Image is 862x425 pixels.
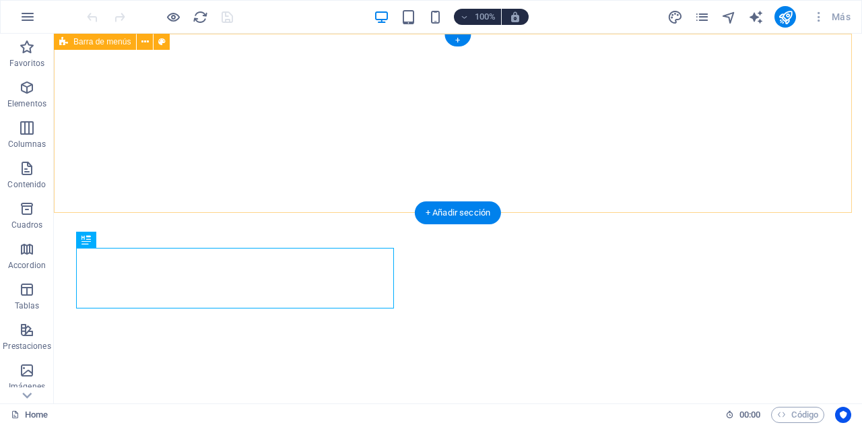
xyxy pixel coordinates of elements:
[8,139,46,150] p: Columnas
[7,98,46,109] p: Elementos
[725,407,761,423] h6: Tiempo de la sesión
[694,9,710,25] i: Páginas (Ctrl+Alt+S)
[721,9,737,25] button: navigator
[444,34,471,46] div: +
[774,6,796,28] button: publish
[192,9,208,25] button: reload
[777,407,818,423] span: Código
[835,407,851,423] button: Usercentrics
[415,201,501,224] div: + Añadir sección
[15,300,40,311] p: Tablas
[694,9,710,25] button: pages
[9,381,45,392] p: Imágenes
[9,58,44,69] p: Favoritos
[454,9,502,25] button: 100%
[721,9,737,25] i: Navegador
[474,9,496,25] h6: 100%
[667,9,683,25] i: Diseño (Ctrl+Alt+Y)
[11,220,43,230] p: Cuadros
[749,410,751,420] span: :
[748,9,764,25] i: AI Writer
[8,260,46,271] p: Accordion
[7,179,46,190] p: Contenido
[771,407,824,423] button: Código
[748,9,764,25] button: text_generator
[193,9,208,25] i: Volver a cargar página
[11,407,48,423] a: Haz clic para cancelar la selección y doble clic para abrir páginas
[509,11,521,23] i: Al redimensionar, ajustar el nivel de zoom automáticamente para ajustarse al dispositivo elegido.
[739,407,760,423] span: 00 00
[3,341,51,352] p: Prestaciones
[778,9,793,25] i: Publicar
[807,6,856,28] button: Más
[667,9,683,25] button: design
[812,10,851,24] span: Más
[165,9,181,25] button: Haz clic para salir del modo de previsualización y seguir editando
[73,38,131,46] span: Barra de menús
